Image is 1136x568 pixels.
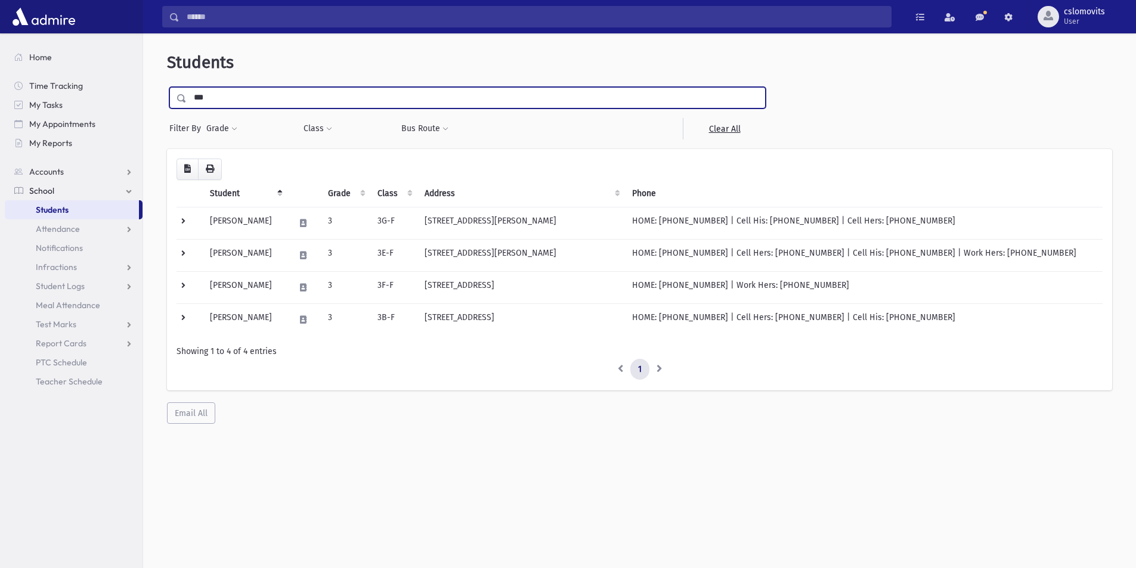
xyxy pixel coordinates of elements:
[177,345,1103,358] div: Showing 1 to 4 of 4 entries
[36,224,80,234] span: Attendance
[203,303,288,336] td: [PERSON_NAME]
[5,200,139,219] a: Students
[370,207,417,239] td: 3G-F
[167,52,234,72] span: Students
[625,180,1103,207] th: Phone
[177,159,199,180] button: CSV
[36,243,83,253] span: Notifications
[630,359,649,380] a: 1
[36,376,103,387] span: Teacher Schedule
[29,80,83,91] span: Time Tracking
[370,180,417,207] th: Class: activate to sort column ascending
[625,271,1103,303] td: HOME: [PHONE_NUMBER] | Work Hers: [PHONE_NUMBER]
[5,315,143,334] a: Test Marks
[5,162,143,181] a: Accounts
[417,239,625,271] td: [STREET_ADDRESS][PERSON_NAME]
[370,271,417,303] td: 3F-F
[370,303,417,336] td: 3B-F
[5,48,143,67] a: Home
[36,281,85,291] span: Student Logs
[29,119,95,129] span: My Appointments
[1064,17,1105,26] span: User
[5,114,143,134] a: My Appointments
[203,271,288,303] td: [PERSON_NAME]
[29,100,63,110] span: My Tasks
[303,118,333,139] button: Class
[29,138,72,148] span: My Reports
[203,239,288,271] td: [PERSON_NAME]
[203,207,288,239] td: [PERSON_NAME]
[36,319,76,330] span: Test Marks
[625,303,1103,336] td: HOME: [PHONE_NUMBER] | Cell Hers: [PHONE_NUMBER] | Cell His: [PHONE_NUMBER]
[169,122,206,135] span: Filter By
[198,159,222,180] button: Print
[625,207,1103,239] td: HOME: [PHONE_NUMBER] | Cell His: [PHONE_NUMBER] | Cell Hers: [PHONE_NUMBER]
[683,118,766,139] a: Clear All
[417,180,625,207] th: Address: activate to sort column ascending
[321,271,370,303] td: 3
[29,166,64,177] span: Accounts
[1064,7,1105,17] span: cslomovits
[5,353,143,372] a: PTC Schedule
[5,181,143,200] a: School
[5,372,143,391] a: Teacher Schedule
[36,204,69,215] span: Students
[370,239,417,271] td: 3E-F
[321,239,370,271] td: 3
[206,118,238,139] button: Grade
[203,180,288,207] th: Student: activate to sort column descending
[36,357,87,368] span: PTC Schedule
[167,402,215,424] button: Email All
[29,52,52,63] span: Home
[36,262,77,272] span: Infractions
[417,271,625,303] td: [STREET_ADDRESS]
[321,207,370,239] td: 3
[5,296,143,315] a: Meal Attendance
[5,95,143,114] a: My Tasks
[5,277,143,296] a: Student Logs
[5,219,143,238] a: Attendance
[417,303,625,336] td: [STREET_ADDRESS]
[36,300,100,311] span: Meal Attendance
[401,118,449,139] button: Bus Route
[5,134,143,153] a: My Reports
[5,76,143,95] a: Time Tracking
[36,338,86,349] span: Report Cards
[321,180,370,207] th: Grade: activate to sort column ascending
[29,185,54,196] span: School
[179,6,891,27] input: Search
[625,239,1103,271] td: HOME: [PHONE_NUMBER] | Cell Hers: [PHONE_NUMBER] | Cell His: [PHONE_NUMBER] | Work Hers: [PHONE_N...
[321,303,370,336] td: 3
[417,207,625,239] td: [STREET_ADDRESS][PERSON_NAME]
[10,5,78,29] img: AdmirePro
[5,334,143,353] a: Report Cards
[5,238,143,257] a: Notifications
[5,257,143,277] a: Infractions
